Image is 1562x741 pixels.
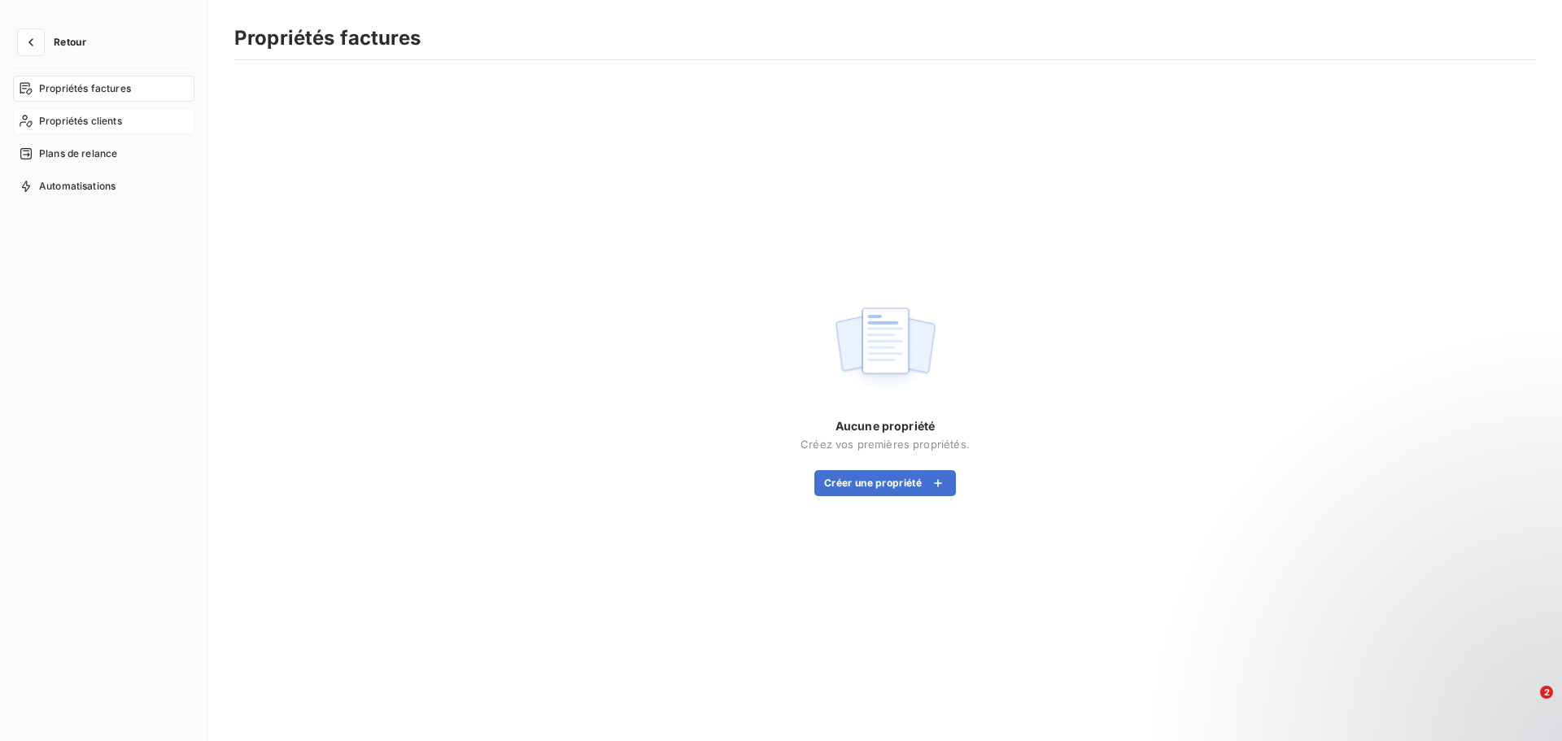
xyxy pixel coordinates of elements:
span: Aucune propriété [836,418,935,434]
a: Propriétés clients [13,108,194,134]
h3: Propriétés factures [234,24,421,53]
a: Plans de relance [13,141,194,167]
span: Automatisations [39,179,116,194]
iframe: Intercom live chat [1507,686,1546,725]
span: Propriétés factures [39,81,131,96]
button: Créer une propriété [814,470,956,496]
span: Retour [54,37,86,47]
a: Propriétés factures [13,76,194,102]
span: Plans de relance [39,146,117,161]
a: Automatisations [13,173,194,199]
span: Propriétés clients [39,114,122,129]
button: Retour [13,29,99,55]
iframe: Intercom notifications message [1237,583,1562,697]
span: Créez vos premières propriétés. [801,438,970,451]
span: 2 [1540,686,1553,699]
img: empty state [833,299,937,399]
